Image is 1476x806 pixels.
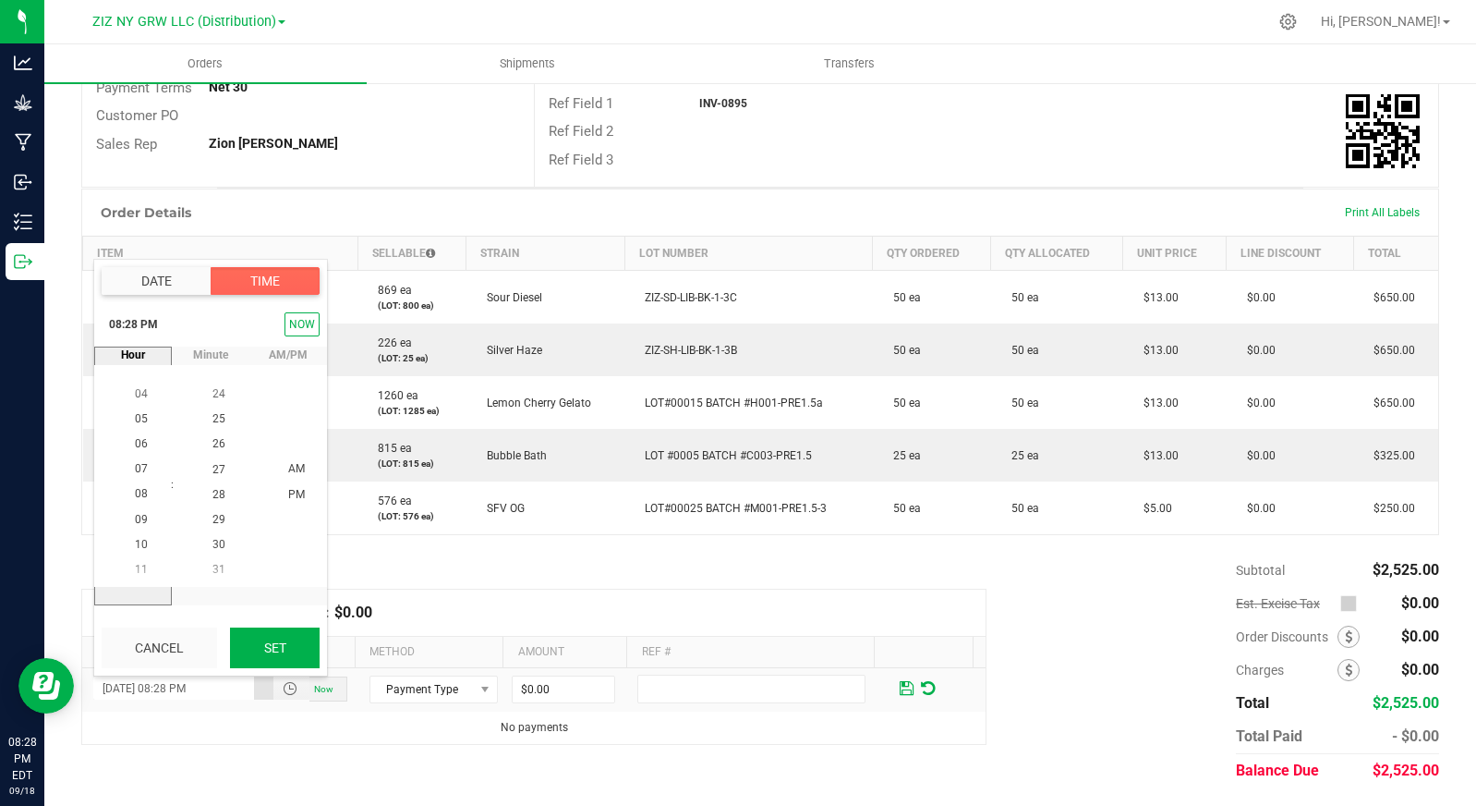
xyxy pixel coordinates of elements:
[81,555,192,588] div: Notes
[209,79,248,94] strong: Net 30
[626,637,874,668] th: Ref #
[355,637,503,668] th: Method
[884,344,921,357] span: 50 ea
[1236,762,1319,779] span: Balance Due
[369,457,455,470] p: (LOT: 815 ea)
[635,449,812,462] span: LOT #0005 BATCH #C003-PRE1.5
[635,502,827,515] span: LOT#00025 BATCH #M001-PRE1.5-3
[83,237,358,271] th: Item
[212,463,225,476] span: 27
[212,438,225,451] span: 26
[1238,449,1276,462] span: $0.00
[163,55,248,72] span: Orders
[212,488,225,501] span: 28
[799,55,900,72] span: Transfers
[884,397,921,409] span: 50 ea
[172,347,249,363] span: minute
[884,502,921,515] span: 50 ea
[466,237,624,271] th: Strain
[212,513,225,526] span: 29
[1227,237,1353,271] th: Line Discount
[102,267,212,295] button: Date tab
[549,95,613,112] span: Ref Field 1
[93,677,254,700] input: Payment Datetime
[288,463,305,476] span: AM
[14,213,32,231] inline-svg: Inventory
[1238,344,1276,357] span: $0.00
[96,136,157,153] span: Sales Rep
[1134,502,1172,515] span: $5.00
[1401,661,1439,678] span: $0.00
[135,412,148,425] span: 05
[1353,237,1438,271] th: Total
[14,252,32,271] inline-svg: Outbound
[367,44,689,83] a: Shipments
[1345,206,1420,219] span: Print All Labels
[44,44,367,83] a: Orders
[1364,397,1415,409] span: $650.00
[14,133,32,152] inline-svg: Manufacturing
[635,291,737,304] span: ZIZ-SD-LIB-BK-1-3C
[1238,502,1276,515] span: $0.00
[14,173,32,191] inline-svg: Inbound
[284,312,320,336] button: Select now
[549,123,613,140] span: Ref Field 2
[1236,596,1333,611] span: Est. Excise Tax
[135,513,148,526] span: 09
[369,495,412,507] span: 576 ea
[230,628,320,668] button: Set
[357,237,466,271] th: Sellable
[884,449,921,462] span: 25 ea
[1002,397,1039,409] span: 50 ea
[212,388,225,401] span: 24
[369,389,418,402] span: 1260 ea
[475,55,580,72] span: Shipments
[14,54,32,72] inline-svg: Analytics
[549,152,613,168] span: Ref Field 3
[502,637,626,668] th: Amount
[135,387,148,400] span: 04
[1340,592,1365,617] span: Calculate excise tax
[369,509,455,523] p: (LOT: 576 ea)
[212,413,225,426] span: 25
[478,291,542,304] span: Sour Diesel
[288,488,305,501] span: PM
[1236,563,1285,578] span: Subtotal
[1373,694,1439,712] span: $2,525.00
[212,564,225,577] span: 31
[135,538,148,551] span: 10
[8,734,36,784] p: 08:28 PM EDT
[1134,449,1179,462] span: $13.00
[1346,94,1420,168] img: Scan me!
[18,658,74,714] iframe: Resource center
[369,442,412,455] span: 815 ea
[369,404,455,418] p: (LOT: 1285 ea)
[1236,727,1302,745] span: Total Paid
[478,449,547,462] span: Bubble Bath
[1236,663,1337,678] span: Charges
[1002,344,1039,357] span: 50 ea
[1364,449,1415,462] span: $325.00
[96,107,178,124] span: Customer PO
[369,299,455,312] p: (LOT: 800 ea)
[478,344,542,357] span: Silver Haze
[209,136,338,151] strong: Zion [PERSON_NAME]
[102,628,217,668] button: Cancel
[135,463,148,476] span: 07
[1364,291,1415,304] span: $650.00
[370,677,474,702] span: Payment Type
[14,93,32,112] inline-svg: Grow
[135,563,148,576] span: 11
[1238,291,1276,304] span: $0.00
[1134,344,1179,357] span: $13.00
[82,637,355,668] th: Date
[1373,561,1439,579] span: $2,525.00
[94,347,172,363] span: hour
[369,284,412,297] span: 869 ea
[1134,397,1179,409] span: $13.00
[1364,502,1415,515] span: $250.00
[501,721,568,734] span: No payments
[102,310,165,339] span: 08:28 PM
[92,14,276,30] span: ZIZ NY GRW LLC (Distribution)
[1134,291,1179,304] span: $13.00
